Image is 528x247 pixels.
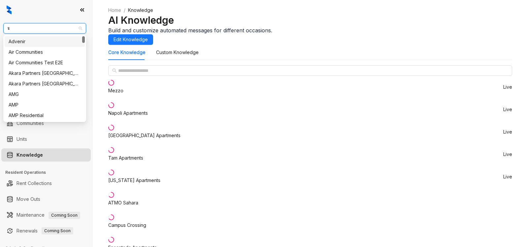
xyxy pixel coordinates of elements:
[156,49,199,56] div: Custom Knowledge
[1,73,91,86] li: Leasing
[1,133,91,146] li: Units
[108,177,160,184] div: [US_STATE] Apartments
[5,100,85,110] div: AMP
[16,117,44,130] a: Communities
[124,7,125,14] li: /
[16,193,40,206] a: Move Outs
[1,208,91,222] li: Maintenance
[108,109,148,117] div: Napoli Apartments
[128,7,153,13] span: Knowledge
[112,68,117,73] span: search
[107,7,122,14] a: Home
[5,47,85,57] div: Air Communities
[1,193,91,206] li: Move Outs
[16,177,52,190] a: Rent Collections
[503,85,512,89] span: Live
[503,107,512,112] span: Live
[108,87,123,94] div: Mezzo
[5,170,92,175] h3: Resident Operations
[114,36,148,43] span: Edit Knowledge
[1,88,91,102] li: Collections
[1,177,91,190] li: Rent Collections
[108,199,138,206] div: ATMO Sahara
[5,57,85,68] div: Air Communities Test E2E
[108,26,512,34] div: Build and customize automated messages for different occasions.
[9,91,81,98] div: AMG
[9,101,81,108] div: AMP
[1,117,91,130] li: Communities
[108,154,143,162] div: Tam Apartments
[16,133,27,146] a: Units
[108,49,146,56] div: Core Knowledge
[5,89,85,100] div: AMG
[16,148,43,162] a: Knowledge
[1,148,91,162] li: Knowledge
[7,23,82,33] span: AMG
[9,38,81,45] div: Advenir
[108,132,181,139] div: [GEOGRAPHIC_DATA] Apartments
[503,130,512,134] span: Live
[9,70,81,77] div: Akara Partners [GEOGRAPHIC_DATA]
[108,222,146,229] div: Campus Crossing
[5,110,85,121] div: AMP Residential
[108,34,153,45] button: Edit Knowledge
[9,59,81,66] div: Air Communities Test E2E
[42,227,73,234] span: Coming Soon
[503,152,512,157] span: Live
[503,174,512,179] span: Live
[5,78,85,89] div: Akara Partners Phoenix
[9,80,81,87] div: Akara Partners [GEOGRAPHIC_DATA]
[1,44,91,57] li: Leads
[5,36,85,47] div: Advenir
[7,5,12,15] img: logo
[5,68,85,78] div: Akara Partners Nashville
[108,14,512,26] h2: AI Knowledge
[1,224,91,237] li: Renewals
[49,212,80,219] span: Coming Soon
[16,224,73,237] a: RenewalsComing Soon
[9,48,81,56] div: Air Communities
[9,112,81,119] div: AMP Residential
